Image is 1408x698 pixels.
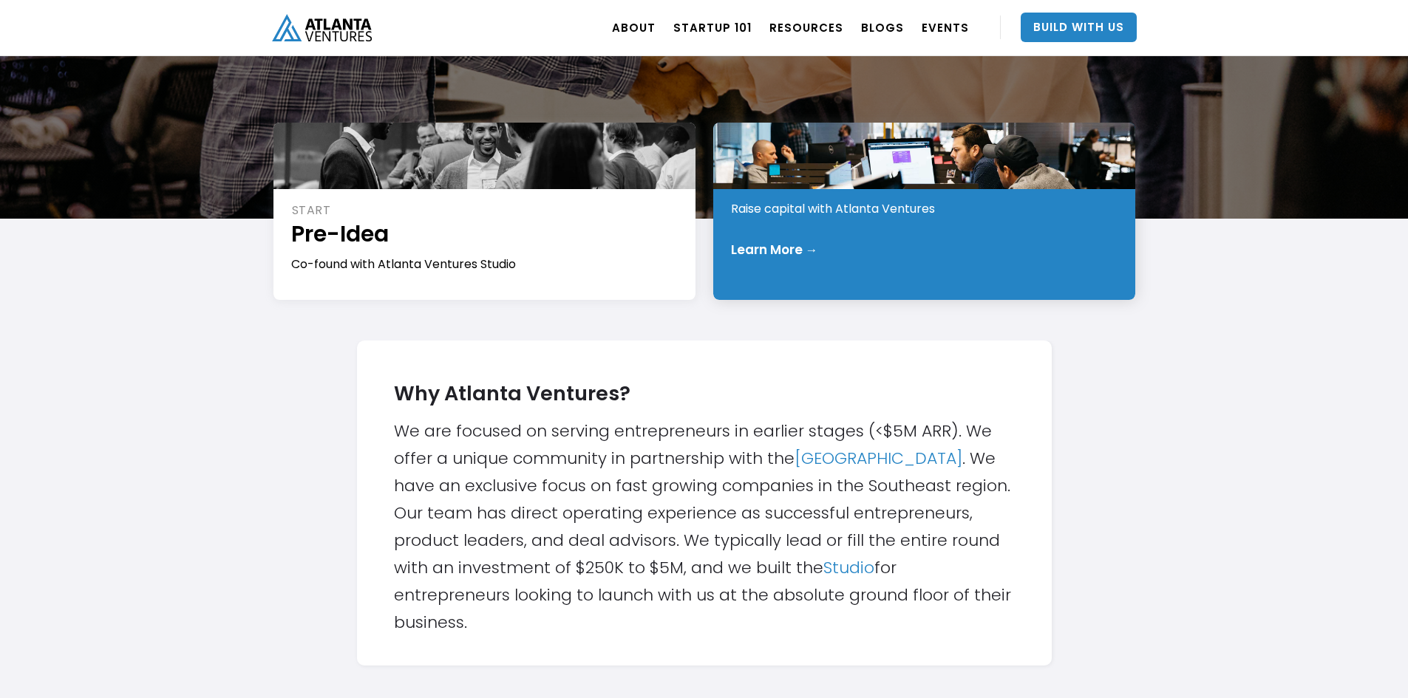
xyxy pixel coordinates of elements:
[1021,13,1137,42] a: Build With Us
[713,123,1135,300] a: INVESTEarly StageRaise capital with Atlanta VenturesLearn More →
[394,380,630,407] strong: Why Atlanta Ventures?
[823,556,874,579] a: Studio
[291,219,679,249] h1: Pre-Idea
[731,163,1119,194] h1: Early Stage
[861,7,904,48] a: BLOGS
[731,201,1119,217] div: Raise capital with Atlanta Ventures
[922,7,969,48] a: EVENTS
[673,7,752,48] a: Startup 101
[291,256,679,273] div: Co-found with Atlanta Ventures Studio
[612,7,656,48] a: ABOUT
[769,7,843,48] a: RESOURCES
[394,370,1015,636] div: We are focused on serving entrepreneurs in earlier stages (<$5M ARR). We offer a unique community...
[731,242,818,257] div: Learn More →
[795,447,962,470] a: [GEOGRAPHIC_DATA]
[273,123,696,300] a: STARTPre-IdeaCo-found with Atlanta Ventures Studio
[292,202,679,219] div: START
